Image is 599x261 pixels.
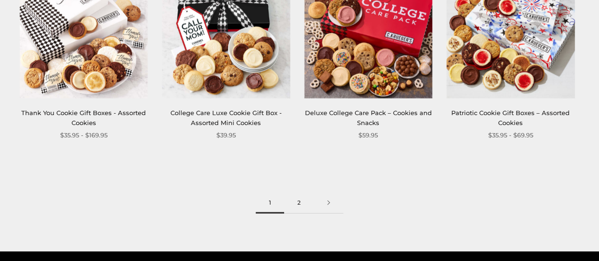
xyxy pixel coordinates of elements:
span: $35.95 - $169.95 [60,130,107,140]
a: 2 [284,192,314,214]
span: $59.95 [358,130,378,140]
span: $35.95 - $69.95 [488,130,533,140]
a: Next page [314,192,343,214]
span: $39.95 [216,130,236,140]
iframe: Sign Up via Text for Offers [8,225,98,253]
a: Deluxe College Care Pack – Cookies and Snacks [305,109,432,126]
a: Thank You Cookie Gift Boxes - Assorted Cookies [21,109,146,126]
span: 1 [256,192,284,214]
a: Patriotic Cookie Gift Boxes – Assorted Cookies [451,109,570,126]
a: College Care Luxe Cookie Gift Box - Assorted Mini Cookies [170,109,282,126]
